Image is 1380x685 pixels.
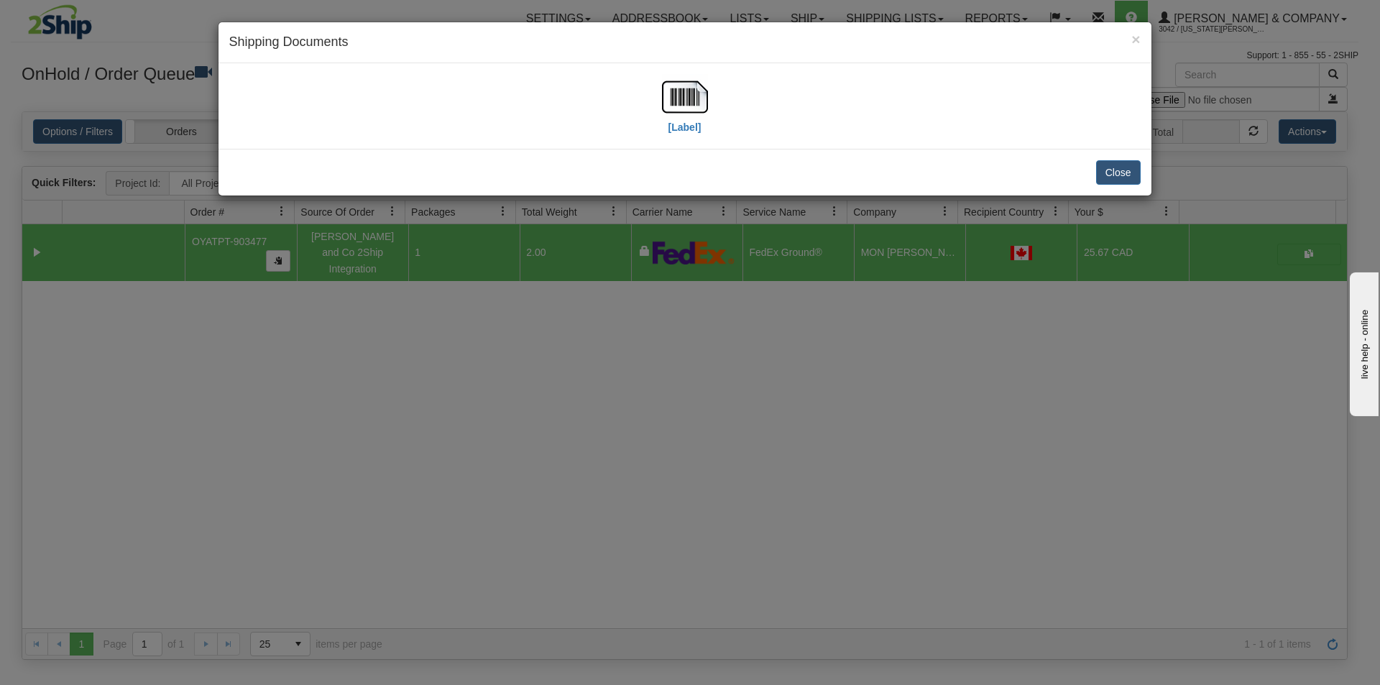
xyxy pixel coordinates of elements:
[229,33,1141,52] h4: Shipping Documents
[668,120,701,134] label: [Label]
[662,74,708,120] img: barcode.jpg
[1131,32,1140,47] button: Close
[11,12,133,23] div: live help - online
[1096,160,1141,185] button: Close
[1347,269,1379,415] iframe: chat widget
[662,90,708,132] a: [Label]
[1131,31,1140,47] span: ×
